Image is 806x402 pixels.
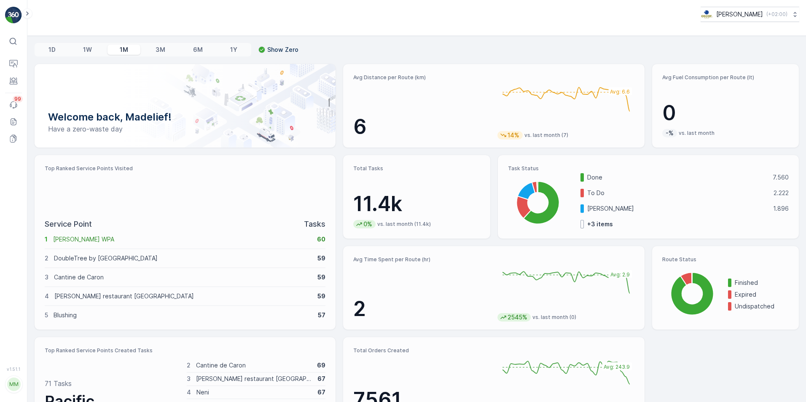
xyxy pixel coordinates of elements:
[716,10,763,19] p: [PERSON_NAME]
[5,367,22,372] span: v 1.51.1
[507,313,528,322] p: 2545%
[45,165,325,172] p: Top Ranked Service Points Visited
[665,129,674,137] p: -%
[317,254,325,263] p: 59
[5,96,22,113] a: 99
[83,46,92,54] p: 1W
[773,204,789,213] p: 1.896
[53,235,312,244] p: [PERSON_NAME] WPA
[662,256,789,263] p: Route Status
[5,373,22,395] button: MM
[363,220,373,228] p: 0%
[377,221,431,228] p: vs. last month (11.4k)
[45,311,48,319] p: 5
[48,124,322,134] p: Have a zero-waste day
[774,189,789,197] p: 2.222
[508,165,789,172] p: Task Status
[45,292,49,300] p: 4
[267,46,298,54] p: Show Zero
[230,46,237,54] p: 1Y
[735,290,789,299] p: Expired
[353,165,480,172] p: Total Tasks
[773,173,789,182] p: 7.560
[48,110,322,124] p: Welcome back, Madelief!
[587,173,767,182] p: Done
[54,292,312,300] p: [PERSON_NAME] restaurant [GEOGRAPHIC_DATA]
[187,361,191,370] p: 2
[318,311,325,319] p: 57
[54,311,312,319] p: Blushing
[45,254,48,263] p: 2
[587,204,768,213] p: [PERSON_NAME]
[45,218,92,230] p: Service Point
[45,378,72,389] p: 71 Tasks
[587,189,768,197] p: To Do
[45,347,325,354] p: Top Ranked Service Points Created Tasks
[662,74,789,81] p: Avg Fuel Consumption per Route (lt)
[766,11,787,18] p: ( +02:00 )
[353,114,490,139] p: 6
[196,375,312,383] p: [PERSON_NAME] restaurant [GEOGRAPHIC_DATA]
[45,235,48,244] p: 1
[7,378,21,391] div: MM
[45,273,48,281] p: 3
[701,7,799,22] button: [PERSON_NAME](+02:00)
[679,130,715,137] p: vs. last month
[524,132,568,139] p: vs. last month (7)
[317,388,325,397] p: 67
[48,46,56,54] p: 1D
[353,296,490,322] p: 2
[187,375,191,383] p: 3
[156,46,165,54] p: 3M
[54,254,312,263] p: DoubleTree by [GEOGRAPHIC_DATA]
[701,10,713,19] img: basis-logo_rgb2x.png
[196,388,312,397] p: Neni
[532,314,576,321] p: vs. last month (0)
[735,302,789,311] p: Undispatched
[196,361,312,370] p: Cantine de Caron
[353,74,490,81] p: Avg Distance per Route (km)
[317,235,325,244] p: 60
[317,292,325,300] p: 59
[587,220,613,228] p: + 3 items
[317,361,325,370] p: 69
[353,347,490,354] p: Total Orders Created
[193,46,203,54] p: 6M
[662,100,789,126] p: 0
[353,256,490,263] p: Avg Time Spent per Route (hr)
[304,218,325,230] p: Tasks
[14,96,21,102] p: 99
[120,46,128,54] p: 1M
[187,388,191,397] p: 4
[317,273,325,281] p: 59
[317,375,325,383] p: 67
[353,191,480,217] p: 11.4k
[5,7,22,24] img: logo
[507,131,520,139] p: 14%
[735,279,789,287] p: Finished
[54,273,312,281] p: Cantine de Caron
